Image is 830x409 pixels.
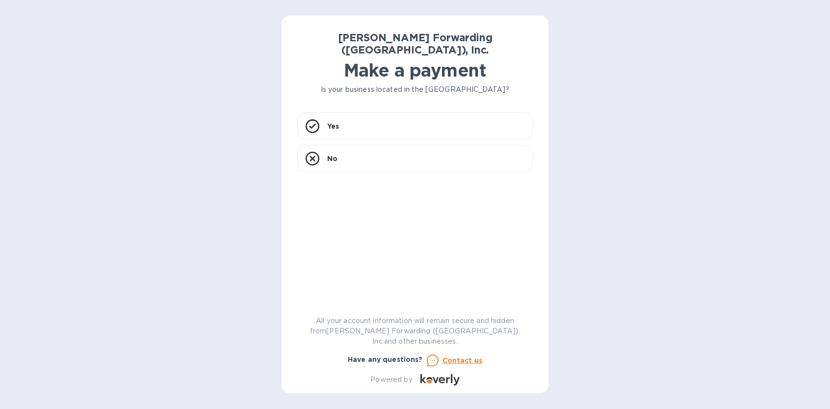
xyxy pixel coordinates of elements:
p: All your account information will remain secure and hidden from [PERSON_NAME] Forwarding ([GEOGRA... [297,316,533,347]
b: [PERSON_NAME] Forwarding ([GEOGRAPHIC_DATA]), Inc. [338,31,493,56]
p: Is your business located in the [GEOGRAPHIC_DATA]? [297,84,533,95]
p: Powered by [370,375,412,385]
p: No [327,154,337,164]
p: Yes [327,121,339,131]
h1: Make a payment [297,60,533,81]
b: Have any questions? [348,355,423,363]
u: Contact us [442,356,483,364]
